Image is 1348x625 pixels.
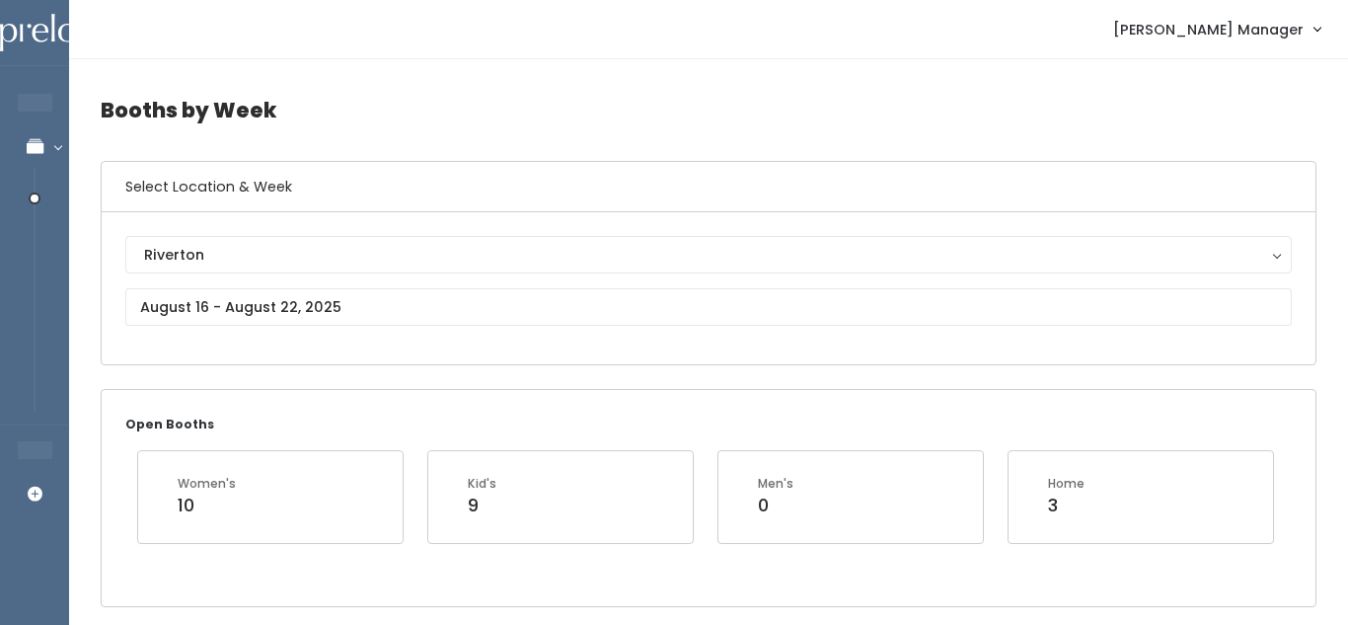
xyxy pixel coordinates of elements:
div: 10 [178,493,236,518]
a: [PERSON_NAME] Manager [1093,8,1340,50]
div: Kid's [468,475,496,493]
div: Men's [758,475,793,493]
div: 9 [468,493,496,518]
button: Riverton [125,236,1292,273]
div: 0 [758,493,793,518]
input: August 16 - August 22, 2025 [125,288,1292,326]
h6: Select Location & Week [102,162,1315,212]
h4: Booths by Week [101,83,1316,137]
div: Home [1048,475,1085,493]
span: [PERSON_NAME] Manager [1113,19,1304,40]
div: 3 [1048,493,1085,518]
div: Women's [178,475,236,493]
small: Open Booths [125,416,214,432]
div: Riverton [144,244,1273,266]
